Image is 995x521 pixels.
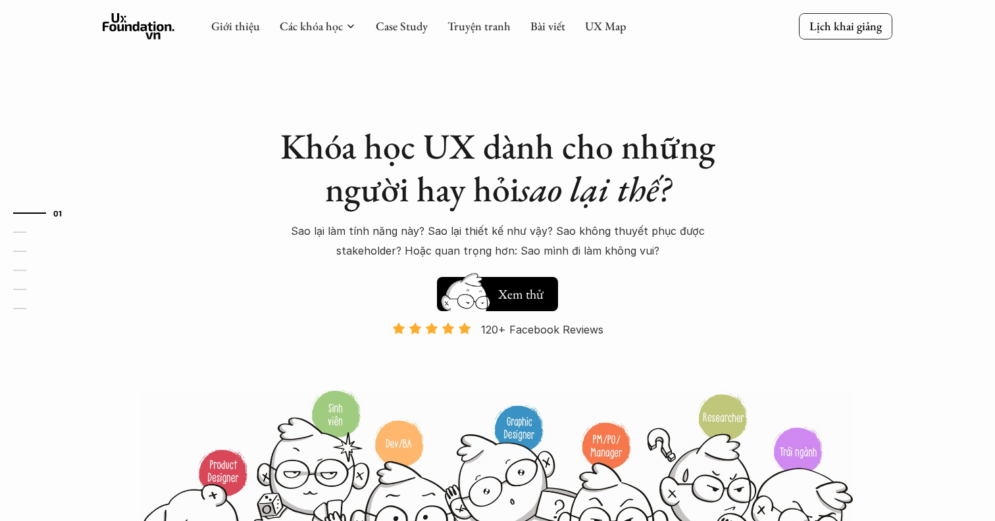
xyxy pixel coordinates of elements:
strong: 01 [53,208,63,217]
a: Lịch khai giảng [799,13,892,39]
h5: Xem thử [496,285,545,303]
a: UX Map [585,18,626,34]
p: 120+ Facebook Reviews [481,320,603,339]
a: Case Study [376,18,428,34]
p: Sao lại làm tính năng này? Sao lại thiết kế như vậy? Sao không thuyết phục được stakeholder? Hoặc... [267,221,728,261]
p: Lịch khai giảng [809,18,882,34]
em: sao lại thế? [519,166,671,212]
a: Truyện tranh [447,18,511,34]
a: Giới thiệu [211,18,260,34]
a: Bài viết [530,18,565,34]
a: 01 [13,205,76,221]
a: 120+ Facebook Reviews [380,322,615,388]
h1: Khóa học UX dành cho những người hay hỏi [267,125,728,211]
a: Các khóa học [280,18,343,34]
a: Xem thử [437,270,558,311]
